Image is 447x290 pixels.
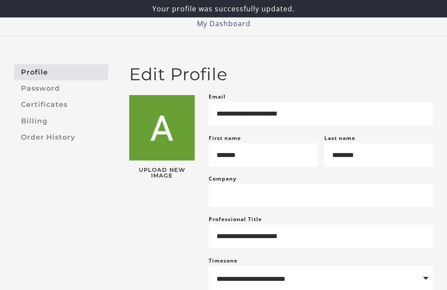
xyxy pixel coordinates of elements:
[14,113,108,129] a: Billing
[14,64,108,80] a: Profile
[14,97,108,113] a: Certificates
[14,80,108,96] a: Password
[209,92,226,102] label: Email
[209,257,237,264] label: Timezone
[197,19,251,28] a: My Dashboard
[14,129,108,145] a: Order History
[3,3,444,14] p: Your profile was successfully updated.
[209,214,262,225] label: Professional Title
[129,167,195,179] span: Upload New Image
[209,174,237,184] label: Company
[324,134,355,142] label: Last name
[209,134,241,142] label: First name
[129,64,433,85] h2: Edit Profile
